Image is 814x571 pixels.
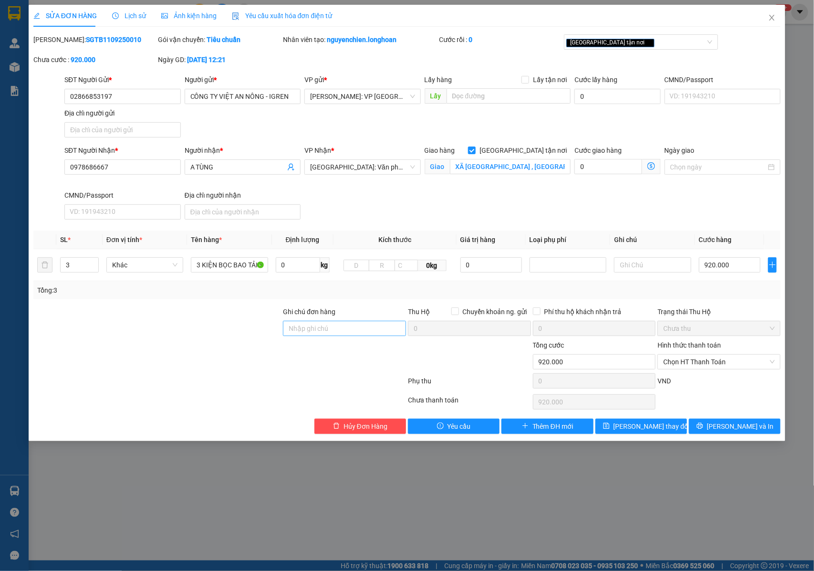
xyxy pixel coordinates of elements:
[768,14,776,21] span: close
[614,421,690,432] span: [PERSON_NAME] thay đổi
[304,147,331,154] span: VP Nhận
[67,4,193,17] strong: PHIẾU DÁN LÊN HÀNG
[327,36,397,43] b: nguyenchien.longhoan
[532,421,573,432] span: Thêm ĐH mới
[574,89,661,104] input: Cước lấy hàng
[437,423,444,430] span: exclamation-circle
[112,12,146,20] span: Lịch sử
[574,147,622,154] label: Cước giao hàng
[407,395,532,412] div: Chưa thanh toán
[501,419,593,434] button: plusThêm ĐH mới
[574,76,617,84] label: Cước lấy hàng
[232,12,333,20] span: Yêu cầu xuất hóa đơn điện tử
[64,145,181,156] div: SĐT Người Nhận
[460,236,496,243] span: Giá trị hàng
[64,122,181,137] input: Địa chỉ của người gửi
[106,236,142,243] span: Đơn vị tính
[333,423,340,430] span: delete
[614,257,691,273] input: Ghi Chú
[526,231,610,249] th: Loại phụ phí
[283,321,406,336] input: Ghi chú đơn hàng
[37,285,314,296] div: Tổng: 3
[595,419,687,434] button: save[PERSON_NAME] thay đổi
[191,236,222,243] span: Tên hàng
[112,258,177,272] span: Khác
[469,36,472,43] b: 0
[232,12,240,20] img: icon
[408,419,500,434] button: exclamation-circleYêu cầu
[37,257,52,273] button: delete
[450,159,571,174] input: Giao tận nơi
[191,257,268,273] input: VD: Bàn, Ghế
[378,236,411,243] span: Kích thước
[161,12,168,19] span: picture
[408,308,430,316] span: Thu Hộ
[320,257,330,273] span: kg
[344,421,387,432] span: Hủy Đơn Hàng
[310,89,415,104] span: Hồ Chí Minh: VP Quận Tân Bình
[112,12,119,19] span: clock-circle
[657,341,721,349] label: Hình thức thanh toán
[574,159,642,174] input: Cước giao hàng
[603,423,610,430] span: save
[447,88,571,104] input: Dọc đường
[287,163,295,171] span: user-add
[304,74,421,85] div: VP gửi
[395,260,418,271] input: C
[158,54,281,65] div: Ngày GD:
[33,12,40,19] span: edit
[71,56,95,63] b: 920.000
[286,236,320,243] span: Định lượng
[369,260,395,271] input: R
[646,40,651,45] span: close
[60,236,68,243] span: SL
[425,147,455,154] span: Giao hàng
[64,19,196,29] span: Ngày in phiếu: 12:42 ngày
[161,12,217,20] span: Ảnh kiện hàng
[425,159,450,174] span: Giao
[425,88,447,104] span: Lấy
[768,257,777,273] button: plus
[185,74,301,85] div: Người gửi
[689,419,781,434] button: printer[PERSON_NAME] và In
[670,162,767,172] input: Ngày giao
[566,39,655,47] span: [GEOGRAPHIC_DATA] tận nơi
[283,308,335,316] label: Ghi chú đơn hàng
[344,260,369,271] input: D
[657,307,781,317] div: Trạng thái Thu Hộ
[697,423,703,430] span: printer
[33,12,97,20] span: SỬA ĐƠN HÀNG
[407,376,532,392] div: Phụ thu
[64,74,181,85] div: SĐT Người Gửi
[529,74,571,85] span: Lấy tận nơi
[707,421,774,432] span: [PERSON_NAME] và In
[86,36,141,43] b: SGTB1109250010
[314,419,406,434] button: deleteHủy Đơn Hàng
[207,36,240,43] b: Tiêu chuẩn
[439,34,562,45] div: Cước rồi :
[310,160,415,174] span: Hải Phòng: Văn phòng Bến xe Thượng Lý
[647,162,655,170] span: dollar-circle
[425,76,452,84] span: Lấy hàng
[759,5,785,32] button: Close
[26,32,51,41] strong: CSKH:
[769,261,777,269] span: plus
[185,145,301,156] div: Người nhận
[663,321,775,336] span: Chưa thu
[459,307,531,317] span: Chuyển khoản ng. gửi
[185,204,301,220] input: Địa chỉ của người nhận
[533,341,564,349] span: Tổng cước
[187,56,226,63] b: [DATE] 12:21
[476,145,571,156] span: [GEOGRAPHIC_DATA] tận nơi
[158,34,281,45] div: Gói vận chuyển:
[663,355,775,369] span: Chọn HT Thanh Toán
[4,58,146,71] span: Mã đơn: SGTB1109250010
[33,54,157,65] div: Chưa cước :
[657,377,671,385] span: VND
[699,236,732,243] span: Cước hàng
[185,190,301,201] div: Địa chỉ người nhận
[64,108,181,118] div: Địa chỉ người gửi
[75,32,190,50] span: CÔNG TY TNHH CHUYỂN PHÁT NHANH BẢO AN
[665,147,695,154] label: Ngày giao
[610,231,695,249] th: Ghi chú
